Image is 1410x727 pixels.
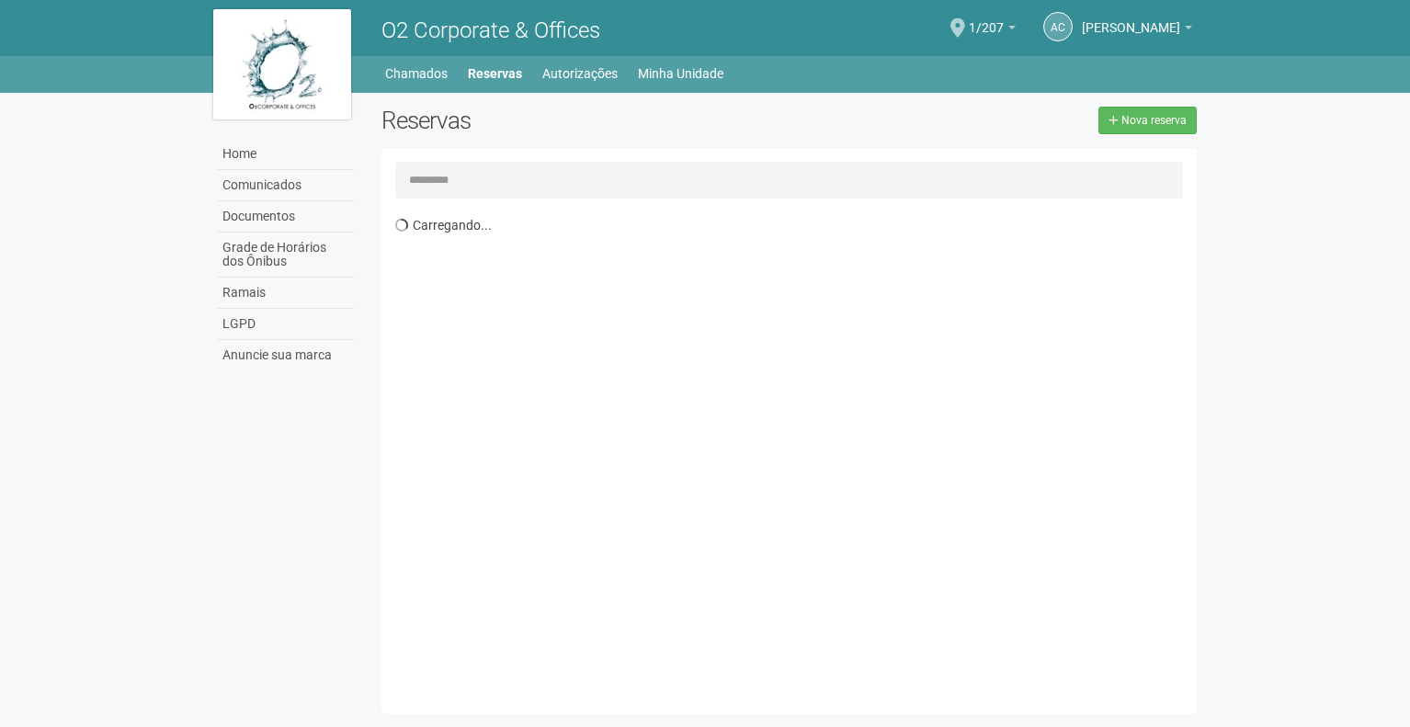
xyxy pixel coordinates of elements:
[542,61,618,86] a: Autorizações
[218,201,354,233] a: Documentos
[969,23,1016,38] a: 1/207
[1098,107,1197,134] a: Nova reserva
[381,107,775,134] h2: Reservas
[218,233,354,278] a: Grade de Horários dos Ônibus
[213,9,351,119] img: logo.jpg
[395,208,1197,700] div: Carregando...
[468,61,522,86] a: Reservas
[1121,114,1187,127] span: Nova reserva
[385,61,448,86] a: Chamados
[638,61,723,86] a: Minha Unidade
[1082,3,1180,35] span: Andréa Cunha
[1043,12,1073,41] a: AC
[218,309,354,340] a: LGPD
[218,278,354,309] a: Ramais
[381,17,600,43] span: O2 Corporate & Offices
[218,139,354,170] a: Home
[1082,23,1192,38] a: [PERSON_NAME]
[218,170,354,201] a: Comunicados
[218,340,354,370] a: Anuncie sua marca
[969,3,1004,35] span: 1/207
